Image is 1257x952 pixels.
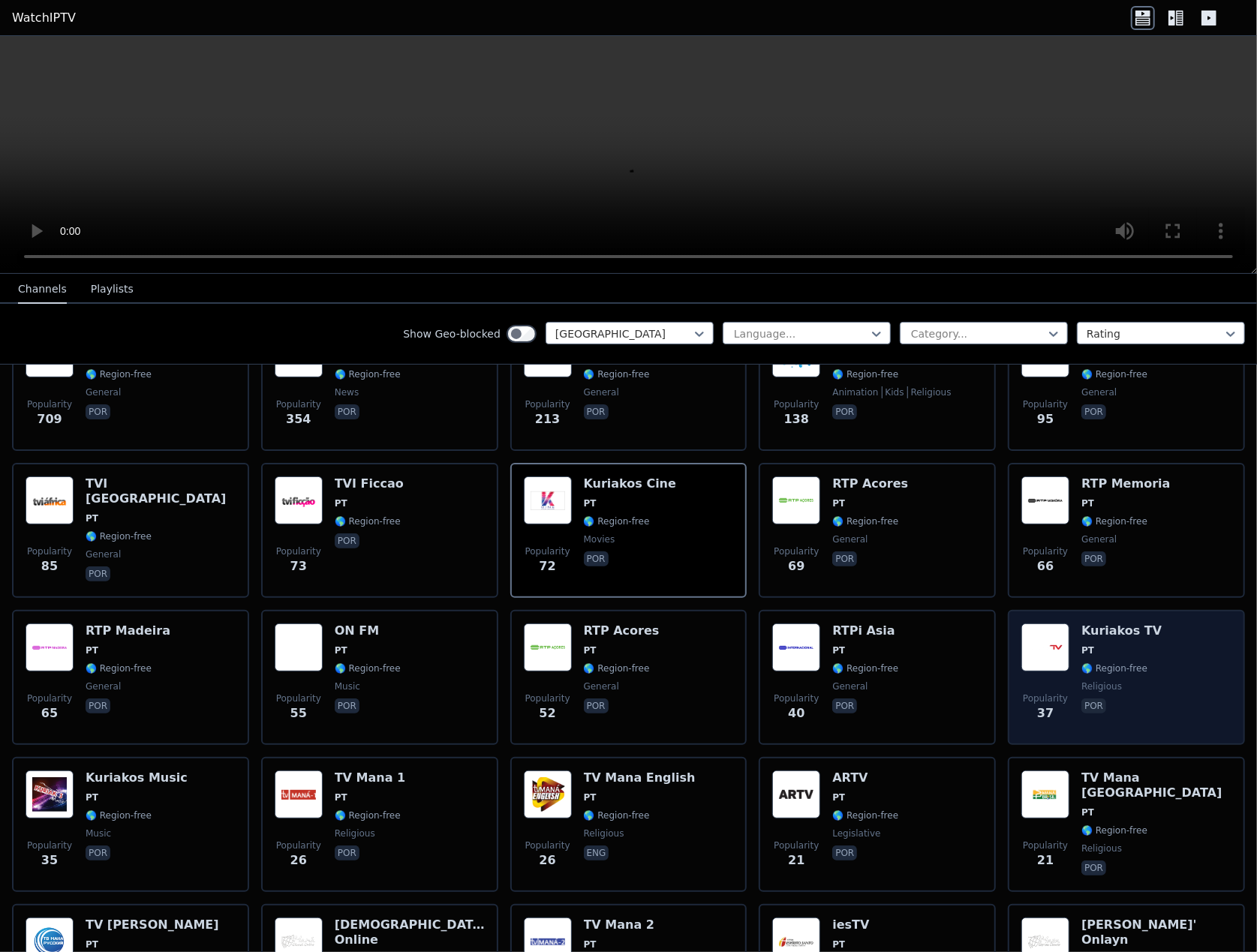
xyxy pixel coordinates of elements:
span: PT [832,938,845,950]
h6: TVI Ficcao [335,476,404,491]
span: PT [335,497,347,509]
h6: TV Mana [GEOGRAPHIC_DATA] [1081,770,1231,800]
span: 🌎 Region-free [1081,824,1147,836]
img: TV Mana English [524,770,572,818]
span: Popularity [774,398,819,410]
h6: Kuriakos TV [1081,623,1162,638]
span: 66 [1037,557,1054,575]
p: por [832,404,857,419]
img: RTP Madeira [26,623,74,671]
p: por [1081,860,1106,875]
span: general [832,680,868,692]
p: por [86,404,110,419]
h6: TV Mana 1 [335,770,405,785]
img: ARTV [772,770,820,818]
img: ON FM [275,623,323,671]
span: Popularity [276,545,321,557]
h6: Kuriakos Cine [584,476,676,491]
h6: ON FM [335,623,401,638]
span: 138 [784,410,809,428]
span: 🌎 Region-free [86,368,152,380]
img: TVI Ficcao [275,476,323,524]
span: PT [86,938,98,950]
h6: Kuriakos Music [86,770,188,785]
span: 🌎 Region-free [1081,368,1147,380]
span: 69 [788,557,804,575]
span: movies [584,533,615,545]
p: por [584,404,609,419]
h6: [DEMOGRAPHIC_DATA] Online [335,917,485,947]
img: TV Mana Brasil [1021,770,1069,818]
span: Popularity [525,692,570,704]
span: 🌎 Region-free [832,368,898,380]
p: por [335,533,359,548]
span: 🌎 Region-free [86,530,152,542]
p: por [335,404,359,419]
span: Popularity [774,692,819,704]
span: religious [907,386,952,398]
span: 37 [1037,704,1054,722]
span: 35 [41,851,58,869]
img: Kuriakos TV [1021,623,1069,671]
span: PT [1081,644,1094,656]
h6: TVI [GEOGRAPHIC_DATA] [86,476,236,506]
img: TV Mana 1 [275,770,323,818]
span: Popularity [1023,545,1068,557]
span: 26 [539,851,555,869]
img: Kuriakos Cine [524,476,572,524]
h6: RTP Acores [832,476,908,491]
img: TVI Africa [26,476,74,524]
span: Popularity [27,839,72,851]
span: 🌎 Region-free [335,368,401,380]
span: Popularity [774,545,819,557]
p: por [832,551,857,566]
h6: iesTV [832,917,898,932]
span: general [86,548,121,560]
p: por [86,698,110,713]
span: animation [832,386,878,398]
label: Show Geo-blocked [403,326,501,341]
p: por [86,566,110,581]
p: por [832,845,857,860]
span: Popularity [1023,839,1068,851]
h6: ARTV [832,770,898,785]
h6: TV [PERSON_NAME] [86,917,219,932]
span: general [832,533,868,545]
p: por [1081,698,1106,713]
span: 354 [286,410,311,428]
span: 🌎 Region-free [335,662,401,674]
h6: RTP Madeira [86,623,170,638]
span: PT [335,791,347,803]
span: 🌎 Region-free [86,662,152,674]
span: Popularity [525,839,570,851]
span: Popularity [1023,692,1068,704]
span: Popularity [27,545,72,557]
span: music [335,680,360,692]
span: Popularity [27,692,72,704]
span: legislative [832,827,880,839]
span: 213 [535,410,560,428]
span: 🌎 Region-free [335,515,401,527]
span: 65 [41,704,58,722]
span: Popularity [276,398,321,410]
span: religious [584,827,624,839]
span: 🌎 Region-free [832,515,898,527]
span: Popularity [276,839,321,851]
span: 21 [1037,851,1054,869]
span: 🌎 Region-free [584,809,650,821]
span: general [584,386,619,398]
span: PT [1081,806,1094,818]
img: RTPi Asia [772,623,820,671]
span: PT [584,644,597,656]
span: 21 [788,851,804,869]
span: 🌎 Region-free [335,809,401,821]
h6: [PERSON_NAME]' Onlayn [1081,917,1231,947]
span: PT [584,791,597,803]
h6: RTP Memoria [1081,476,1170,491]
span: Popularity [774,839,819,851]
span: Popularity [276,692,321,704]
span: religious [1081,842,1122,854]
span: 95 [1037,410,1054,428]
span: 🌎 Region-free [584,515,650,527]
span: Popularity [525,545,570,557]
